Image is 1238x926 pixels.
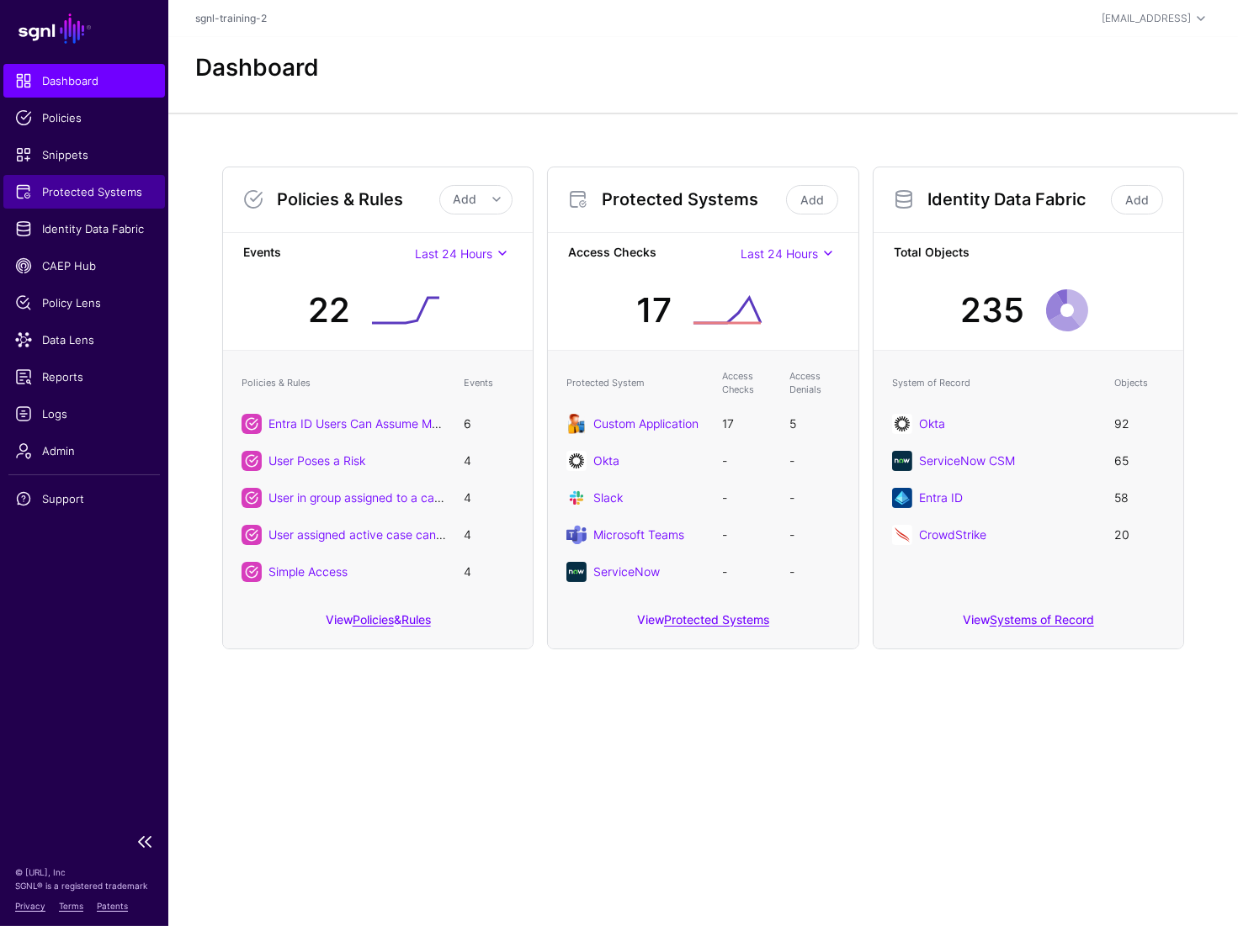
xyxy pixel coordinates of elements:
td: - [781,516,848,553]
a: Add [1111,185,1163,214]
th: Access Checks [714,361,781,405]
a: SGNL [10,10,158,47]
td: 92 [1106,405,1173,442]
span: Policies [15,109,153,126]
a: Entra ID [919,490,963,505]
span: Data Lens [15,331,153,348]
td: 4 [455,516,523,553]
img: svg+xml;base64,PD94bWwgdmVyc2lvbj0iMS4wIiBlbmNvZGluZz0idXRmLTgiPz4KPHN2ZyB4bWxucz0iaHR0cDovL3d3dy... [566,525,587,545]
td: 4 [455,553,523,590]
a: Policy Lens [3,286,165,320]
td: 4 [455,442,523,479]
span: Protected Systems [15,183,153,200]
div: View [874,601,1183,648]
a: User in group assigned to a case can access account [268,490,561,505]
div: 17 [636,285,672,336]
a: Data Lens [3,323,165,357]
span: Dashboard [15,72,153,89]
img: svg+xml;base64,PHN2ZyB3aWR0aD0iNjQiIGhlaWdodD0iNjQiIHZpZXdCb3g9IjAgMCA2NCA2NCIgZmlsbD0ibm9uZSIgeG... [566,562,587,582]
span: Logs [15,405,153,422]
td: - [781,553,848,590]
img: svg+xml;base64,PHN2ZyB3aWR0aD0iNjQiIGhlaWdodD0iNjQiIHZpZXdCb3g9IjAgMCA2NCA2NCIgZmlsbD0ibm9uZSIgeG... [892,488,912,508]
a: Snippets [3,138,165,172]
strong: Access Checks [568,243,740,264]
div: [EMAIL_ADDRESS] [1102,11,1191,26]
a: Reports [3,360,165,394]
img: svg+xml;base64,PHN2ZyB3aWR0aD0iNjQiIGhlaWdodD0iNjQiIHZpZXdCb3g9IjAgMCA2NCA2NCIgZmlsbD0ibm9uZSIgeG... [892,414,912,434]
a: Privacy [15,901,45,911]
td: 58 [1106,479,1173,516]
span: Last 24 Hours [415,246,492,261]
span: Identity Data Fabric [15,220,153,237]
div: View [548,601,858,648]
div: View & [223,601,533,648]
a: Microsoft Teams [593,527,684,542]
a: Protected Systems [3,175,165,209]
a: User assigned active case can access account [268,527,526,542]
h2: Dashboard [195,54,319,82]
a: ServiceNow [593,564,660,579]
a: CrowdStrike [919,527,986,542]
td: - [714,553,781,590]
td: 20 [1106,516,1173,553]
a: Simple Access [268,564,348,579]
a: sgnl-training-2 [195,12,267,24]
h3: Identity Data Fabric [927,189,1108,209]
h3: Protected Systems [602,189,782,209]
div: 22 [308,285,350,336]
span: CAEP Hub [15,257,153,274]
a: Protected Systems [664,612,769,627]
td: - [714,516,781,553]
h3: Policies & Rules [277,189,439,209]
img: svg+xml;base64,PHN2ZyB3aWR0aD0iNjQiIGhlaWdodD0iNjQiIHZpZXdCb3g9IjAgMCA2NCA2NCIgZmlsbD0ibm9uZSIgeG... [892,525,912,545]
a: Identity Data Fabric [3,212,165,246]
th: Protected System [558,361,713,405]
a: Add [786,185,838,214]
a: Policies [353,612,394,627]
span: Reports [15,368,153,385]
th: Policies & Rules [233,361,455,405]
td: - [714,479,781,516]
a: Dashboard [3,64,165,98]
th: System of Record [884,361,1106,405]
img: svg+xml;base64,PHN2ZyB3aWR0aD0iOTgiIGhlaWdodD0iMTIyIiB2aWV3Qm94PSIwIDAgOTggMTIyIiBmaWxsPSJub25lIi... [566,414,587,434]
a: Slack [593,490,623,505]
span: Policy Lens [15,294,153,311]
td: - [781,479,848,516]
a: Okta [919,416,945,431]
a: User Poses a Risk [268,453,365,468]
td: 6 [455,405,523,442]
a: Custom Application [593,416,699,431]
strong: Events [243,243,415,264]
th: Events [455,361,523,405]
th: Access Denials [781,361,848,405]
img: svg+xml;base64,PHN2ZyB3aWR0aD0iNjQiIGhlaWdodD0iNjQiIHZpZXdCb3g9IjAgMCA2NCA2NCIgZmlsbD0ibm9uZSIgeG... [566,488,587,508]
img: svg+xml;base64,PHN2ZyB3aWR0aD0iNjQiIGhlaWdodD0iNjQiIHZpZXdCb3g9IjAgMCA2NCA2NCIgZmlsbD0ibm9uZSIgeG... [892,451,912,471]
p: © [URL], Inc [15,865,153,879]
img: svg+xml;base64,PHN2ZyB3aWR0aD0iNjQiIGhlaWdodD0iNjQiIHZpZXdCb3g9IjAgMCA2NCA2NCIgZmlsbD0ibm9uZSIgeG... [566,451,587,471]
td: 4 [455,479,523,516]
strong: Total Objects [894,243,1163,264]
a: Terms [59,901,83,911]
span: Support [15,490,153,507]
td: 65 [1106,442,1173,479]
a: Policies [3,101,165,135]
a: ServiceNow CSM [919,453,1015,468]
a: CAEP Hub [3,249,165,283]
td: - [781,442,848,479]
th: Objects [1106,361,1173,405]
a: Admin [3,434,165,468]
a: Entra ID Users Can Assume Managed Roles [268,416,506,431]
span: Add [453,192,476,206]
a: Okta [593,453,619,468]
span: Last 24 Hours [741,246,818,261]
div: 235 [960,285,1024,336]
span: Snippets [15,146,153,163]
p: SGNL® is a registered trademark [15,879,153,892]
a: Systems of Record [990,612,1094,627]
a: Rules [401,612,431,627]
td: - [714,442,781,479]
td: 5 [781,405,848,442]
a: Patents [97,901,128,911]
span: Admin [15,442,153,459]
